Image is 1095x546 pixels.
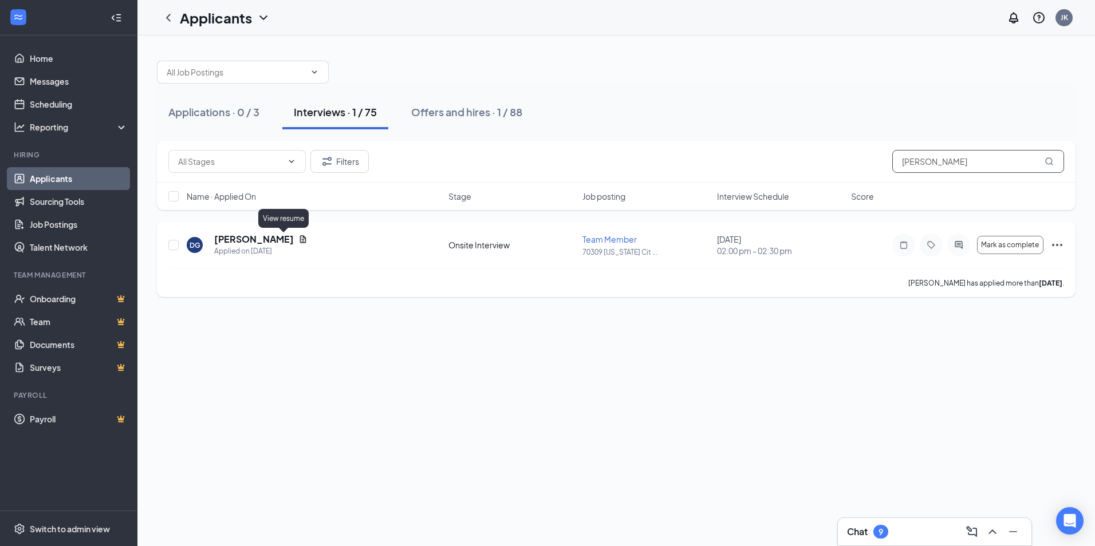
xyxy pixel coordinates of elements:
p: [PERSON_NAME] has applied more than . [908,278,1064,288]
a: OnboardingCrown [30,287,128,310]
div: JK [1061,13,1068,22]
div: [DATE] [717,234,844,256]
svg: ChevronLeft [162,11,175,25]
div: Reporting [30,121,128,133]
button: ChevronUp [983,523,1002,541]
a: Sourcing Tools [30,190,128,213]
a: Messages [30,70,128,93]
a: Scheduling [30,93,128,116]
svg: Ellipses [1050,238,1064,252]
b: [DATE] [1039,279,1062,287]
div: Interviews · 1 / 75 [294,105,377,119]
a: Job Postings [30,213,128,236]
span: Name · Applied On [187,191,256,202]
h1: Applicants [180,8,252,27]
span: Team Member [582,234,637,244]
svg: Settings [14,523,25,535]
svg: QuestionInfo [1032,11,1046,25]
a: TeamCrown [30,310,128,333]
span: Mark as complete [981,241,1039,249]
div: Applications · 0 / 3 [168,105,259,119]
span: Score [851,191,874,202]
div: Team Management [14,270,125,280]
a: Home [30,47,128,70]
a: SurveysCrown [30,356,128,379]
a: Talent Network [30,236,128,259]
a: PayrollCrown [30,407,128,430]
div: Offers and hires · 1 / 88 [411,105,522,119]
input: Search in interviews [892,150,1064,173]
div: Onsite Interview [448,239,576,251]
button: Mark as complete [977,236,1043,254]
svg: Note [897,240,911,250]
svg: Document [298,235,308,244]
svg: Notifications [1007,11,1021,25]
div: Switch to admin view [30,523,110,535]
div: Hiring [14,150,125,160]
div: 9 [879,527,883,537]
svg: Tag [924,240,938,250]
svg: Collapse [111,12,122,23]
button: Minimize [1004,523,1022,541]
button: ComposeMessage [963,523,981,541]
svg: ChevronUp [986,525,999,539]
span: Stage [448,191,471,202]
input: All Job Postings [167,66,305,78]
svg: ActiveChat [952,240,966,250]
button: Filter Filters [310,150,369,173]
p: 70309 [US_STATE] Cit ... [582,247,710,257]
h3: Chat [847,525,868,538]
input: All Stages [178,155,282,168]
a: Applicants [30,167,128,190]
svg: Filter [320,155,334,168]
div: DG [190,240,200,250]
svg: WorkstreamLogo [13,11,24,23]
span: Interview Schedule [717,191,789,202]
div: Payroll [14,390,125,400]
div: Open Intercom Messenger [1056,507,1084,535]
div: Applied on [DATE] [214,246,308,257]
svg: MagnifyingGlass [1045,157,1054,166]
svg: ChevronDown [257,11,270,25]
svg: ComposeMessage [965,525,979,539]
svg: Minimize [1006,525,1020,539]
a: DocumentsCrown [30,333,128,356]
div: View resume [258,209,309,228]
svg: ChevronDown [310,68,319,77]
svg: Analysis [14,121,25,133]
span: 02:00 pm - 02:30 pm [717,245,844,256]
span: Job posting [582,191,625,202]
h5: [PERSON_NAME] [214,233,294,246]
svg: ChevronDown [287,157,296,166]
